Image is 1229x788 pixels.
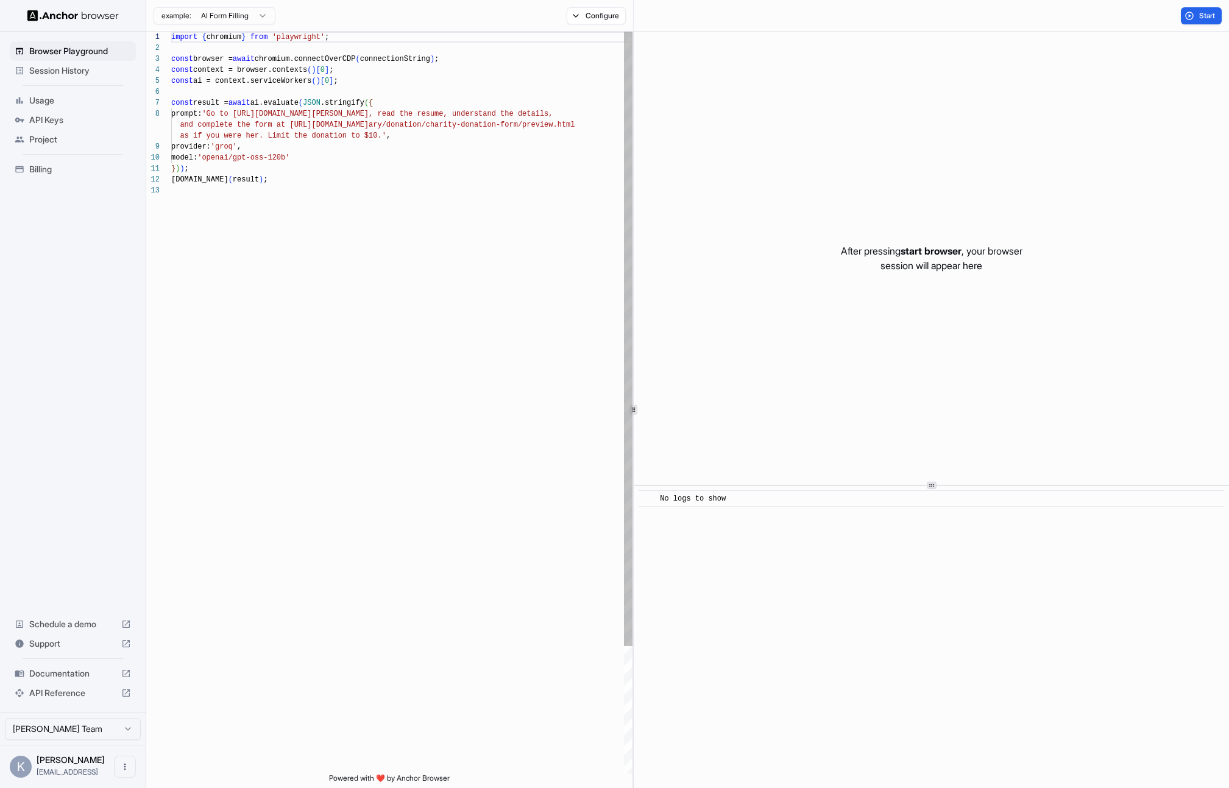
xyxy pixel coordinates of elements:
[10,130,136,149] div: Project
[250,33,268,41] span: from
[29,687,116,699] span: API Reference
[146,174,160,185] div: 12
[146,152,160,163] div: 10
[329,66,333,74] span: ;
[146,76,160,86] div: 5
[645,493,651,505] span: ​
[171,77,193,85] span: const
[311,66,316,74] span: )
[29,618,116,630] span: Schedule a demo
[228,99,250,107] span: await
[114,756,136,778] button: Open menu
[171,33,197,41] span: import
[307,66,311,74] span: (
[171,66,193,74] span: const
[171,55,193,63] span: const
[10,634,136,653] div: Support
[29,667,116,680] span: Documentation
[325,77,329,85] span: 0
[321,77,325,85] span: [
[146,185,160,196] div: 13
[10,614,136,634] div: Schedule a demo
[325,66,329,74] span: ]
[207,33,242,41] span: chromium
[369,121,575,129] span: ary/donation/charity-donation-form/preview.html
[228,175,233,184] span: (
[321,66,325,74] span: 0
[29,65,131,77] span: Session History
[10,110,136,130] div: API Keys
[263,175,267,184] span: ;
[211,142,237,151] span: 'groq'
[10,756,32,778] div: K
[364,99,369,107] span: (
[841,244,1022,273] p: After pressing , your browser session will appear here
[193,77,311,85] span: ai = context.serviceWorkers
[146,65,160,76] div: 4
[10,91,136,110] div: Usage
[146,97,160,108] div: 7
[29,45,131,57] span: Browser Playground
[233,175,259,184] span: result
[303,99,321,107] span: JSON
[237,142,241,151] span: ,
[29,133,131,146] span: Project
[175,164,180,173] span: )
[37,755,105,765] span: Kamiar Coffey
[171,99,193,107] span: const
[1199,11,1216,21] span: Start
[193,99,228,107] span: result =
[316,77,321,85] span: )
[316,66,321,74] span: [
[180,164,184,173] span: )
[27,10,119,21] img: Anchor Logo
[311,77,316,85] span: (
[10,41,136,61] div: Browser Playground
[272,33,325,41] span: 'playwright'
[567,7,626,24] button: Configure
[29,638,116,650] span: Support
[171,142,211,151] span: provider:
[146,163,160,174] div: 11
[171,175,228,184] span: [DOMAIN_NAME]
[329,773,450,788] span: Powered with ❤️ by Anchor Browser
[193,66,307,74] span: context = browser.contexts
[660,494,726,503] span: No logs to show
[386,110,553,118] span: ad the resume, understand the details,
[241,33,246,41] span: }
[369,99,373,107] span: {
[333,77,338,85] span: ;
[146,43,160,54] div: 2
[29,163,131,175] span: Billing
[259,175,263,184] span: )
[10,683,136,703] div: API Reference
[180,132,386,140] span: as if you were her. Limit the donation to $10.'
[29,114,131,126] span: API Keys
[10,664,136,683] div: Documentation
[202,33,206,41] span: {
[146,141,160,152] div: 9
[185,164,189,173] span: ;
[146,54,160,65] div: 3
[171,153,197,162] span: model:
[171,164,175,173] span: }
[255,55,356,63] span: chromium.connectOverCDP
[325,33,329,41] span: ;
[180,121,369,129] span: and complete the form at [URL][DOMAIN_NAME]
[37,767,98,776] span: kamiar@kvx.ai
[250,99,299,107] span: ai.evaluate
[10,160,136,179] div: Billing
[233,55,255,63] span: await
[146,86,160,97] div: 6
[29,94,131,107] span: Usage
[299,99,303,107] span: (
[386,132,391,140] span: ,
[202,110,386,118] span: 'Go to [URL][DOMAIN_NAME][PERSON_NAME], re
[197,153,289,162] span: 'openai/gpt-oss-120b'
[171,110,202,118] span: prompt:
[329,77,333,85] span: ]
[193,55,233,63] span: browser =
[434,55,439,63] span: ;
[355,55,359,63] span: (
[1181,7,1222,24] button: Start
